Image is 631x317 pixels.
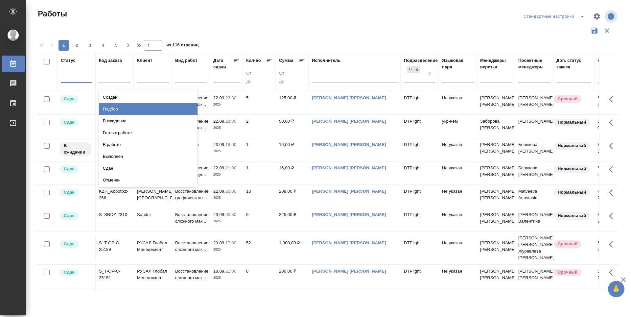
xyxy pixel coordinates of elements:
[213,275,240,281] p: 2025
[64,142,87,156] p: В ожидании
[64,166,75,172] p: Сдан
[312,240,386,245] a: [PERSON_NAME] [PERSON_NAME]
[59,95,92,104] div: Менеджер проверил работу исполнителя, передает ее на следующий этап
[213,101,240,108] p: 2025
[85,40,95,51] button: 3
[213,189,225,194] p: 22.09,
[605,10,619,23] span: Посмотреть информацию
[243,185,276,208] td: 13
[407,66,413,73] div: DTPlight
[175,95,207,108] p: Восстановление сложного мак...
[401,288,439,311] td: DTPlight
[480,165,512,178] p: [PERSON_NAME] [PERSON_NAME]
[605,236,621,252] button: Здесь прячутся важные кнопки
[98,40,108,51] button: 4
[213,142,225,147] p: 23.09,
[556,57,591,70] div: Доп. статус заказа
[175,57,198,64] div: Вид работ
[213,57,233,70] div: Дата сдачи
[213,269,225,274] p: 18.09,
[225,212,236,217] p: 00:30
[213,125,240,131] p: 2025
[111,42,122,49] span: 5
[225,95,236,100] p: 23:30
[99,115,198,127] div: В ожидании
[518,235,550,261] p: [PERSON_NAME] [PERSON_NAME], Журавлева [PERSON_NAME]
[276,288,309,311] td: 720,00 ₽
[99,174,198,186] div: Отменен
[279,70,305,78] input: От
[312,119,386,124] a: [PERSON_NAME] [PERSON_NAME]
[137,240,169,253] p: РУСАЛ Глобал Менеджмент
[243,208,276,231] td: 9
[72,40,82,51] button: 2
[480,188,512,201] p: [PERSON_NAME] [PERSON_NAME]
[243,161,276,184] td: 1
[213,195,240,201] p: 2025
[439,265,477,288] td: Не указан
[605,265,621,280] button: Здесь прячутся важные кнопки
[64,119,75,126] p: Сдан
[99,211,130,218] div: S_SNDZ-2310
[213,148,240,155] p: 2025
[225,119,236,124] p: 23:30
[439,185,477,208] td: Не указан
[480,268,512,281] p: [PERSON_NAME] [PERSON_NAME]
[401,91,439,114] td: DTPlight
[276,265,309,288] td: 200,00 ₽
[137,188,169,201] p: [PERSON_NAME] [GEOGRAPHIC_DATA]
[515,288,553,311] td: [PERSON_NAME]
[137,268,169,281] p: РУСАЛ Глобал Менеджмент
[246,57,261,64] div: Кол-во
[99,103,198,115] div: Подбор
[213,240,225,245] p: 20.09,
[175,165,207,178] p: Восстановление макета средн...
[213,119,225,124] p: 22.09,
[85,42,95,49] span: 3
[59,165,92,174] div: Менеджер проверил работу исполнителя, передает ее на следующий этап
[276,185,309,208] td: 208,00 ₽
[99,240,130,253] div: S_T-OP-C-25189
[99,91,198,103] div: Создан
[59,188,92,197] div: Менеджер проверил работу исполнителя, передает ее на следующий этап
[99,268,130,281] div: S_T-OP-C-25151
[558,96,577,102] p: Срочный
[589,9,605,24] span: Настроить таблицу
[442,57,474,70] div: Языковая пара
[312,95,386,100] a: [PERSON_NAME] [PERSON_NAME]
[312,212,386,217] a: [PERSON_NAME] [PERSON_NAME]
[558,189,586,196] p: Нормальный
[276,208,309,231] td: 225,00 ₽
[558,119,586,126] p: Нормальный
[225,240,236,245] p: 17:00
[213,165,225,170] p: 22.09,
[279,57,293,64] div: Сумма
[225,189,236,194] p: 20:00
[276,138,309,161] td: 16,00 ₽
[111,40,122,51] button: 5
[213,218,240,225] p: 2025
[276,115,309,138] td: 50,00 ₽
[597,57,623,64] div: Код работы
[213,95,225,100] p: 22.09,
[175,118,207,131] p: Восстановление сложного мак...
[312,189,386,194] a: [PERSON_NAME] [PERSON_NAME]
[401,265,439,288] td: DTPlight
[439,288,477,311] td: Не указан
[605,161,621,177] button: Здесь прячутся важные кнопки
[175,240,207,253] p: Восстановление сложного мак...
[225,142,236,147] p: 19:00
[558,166,586,172] p: Нормальный
[99,151,198,162] div: Выполнен
[515,265,553,288] td: [PERSON_NAME] [PERSON_NAME]
[601,24,613,37] button: Сбросить фильтры
[480,57,512,70] div: Менеджеры верстки
[480,211,512,225] p: [PERSON_NAME] [PERSON_NAME]
[59,240,92,249] div: Менеджер проверил работу исполнителя, передает ее на следующий этап
[99,162,198,174] div: Сдан
[515,138,553,161] td: Белякова [PERSON_NAME]
[243,288,276,311] td: 45
[243,91,276,114] td: 5
[99,188,130,201] div: KZH_Abbottkz-266
[64,241,75,247] p: Сдан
